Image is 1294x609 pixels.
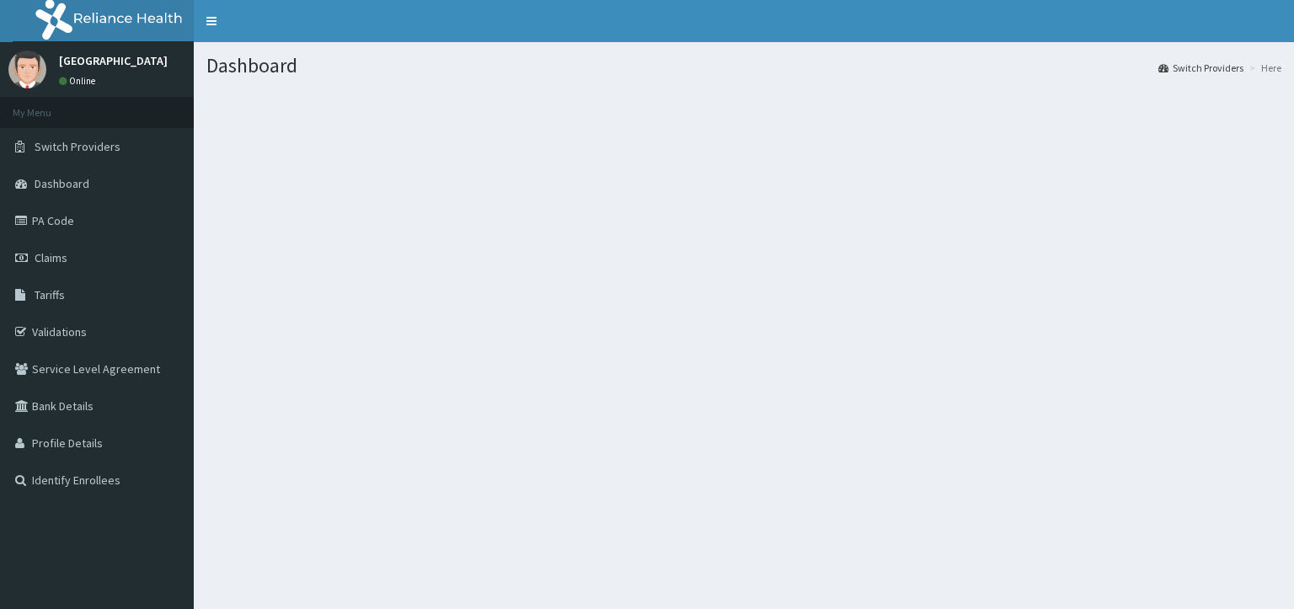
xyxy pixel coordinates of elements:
[35,139,120,154] span: Switch Providers
[206,55,1281,77] h1: Dashboard
[1245,61,1281,75] li: Here
[8,51,46,88] img: User Image
[35,176,89,191] span: Dashboard
[1158,61,1243,75] a: Switch Providers
[59,55,168,67] p: [GEOGRAPHIC_DATA]
[35,287,65,302] span: Tariffs
[35,250,67,265] span: Claims
[59,75,99,87] a: Online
